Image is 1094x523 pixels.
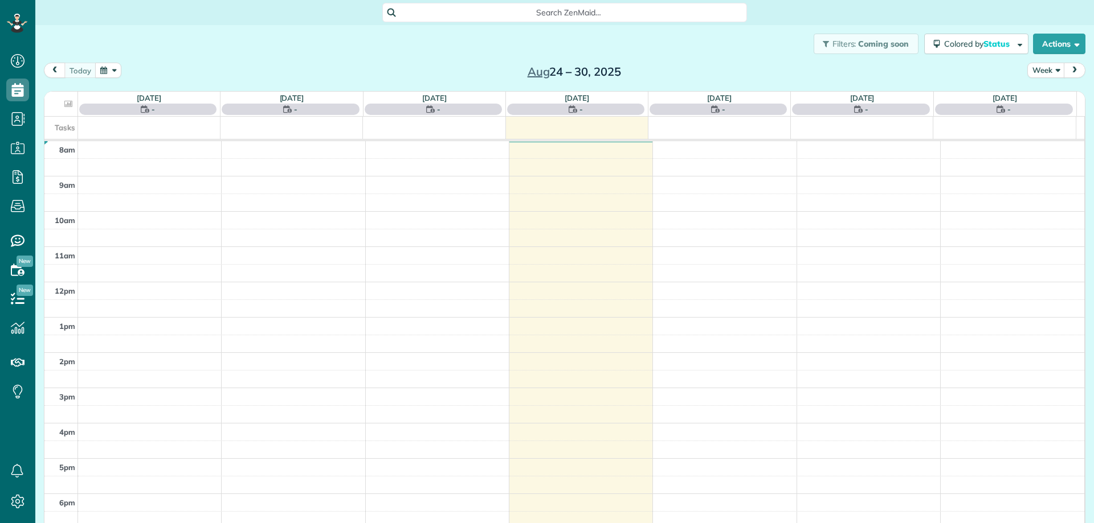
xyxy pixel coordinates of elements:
span: - [437,104,440,115]
span: - [579,104,583,115]
span: - [865,104,868,115]
span: 5pm [59,463,75,472]
span: Aug [528,64,550,79]
button: Week [1027,63,1065,78]
span: 6pm [59,498,75,507]
button: next [1064,63,1085,78]
button: prev [44,63,66,78]
button: today [64,63,96,78]
a: [DATE] [707,93,732,102]
span: 1pm [59,322,75,331]
span: Filters: [832,39,856,49]
a: [DATE] [993,93,1017,102]
span: - [294,104,297,115]
a: [DATE] [565,93,589,102]
span: 4pm [59,427,75,436]
span: - [152,104,155,115]
a: [DATE] [422,93,447,102]
span: 11am [55,251,75,260]
span: 10am [55,216,75,225]
a: [DATE] [280,93,304,102]
span: 9am [59,180,75,190]
span: New [17,256,33,267]
span: 12pm [55,286,75,295]
span: Tasks [55,123,75,132]
span: Colored by [944,39,1014,49]
span: - [722,104,725,115]
span: 2pm [59,357,75,366]
span: - [1007,104,1011,115]
h2: 24 – 30, 2025 [503,65,646,78]
a: [DATE] [137,93,161,102]
span: 8am [59,145,75,154]
button: Colored byStatus [924,34,1028,54]
span: New [17,285,33,296]
button: Actions [1033,34,1085,54]
span: Status [983,39,1011,49]
a: [DATE] [850,93,875,102]
span: Coming soon [858,39,909,49]
span: 3pm [59,392,75,401]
